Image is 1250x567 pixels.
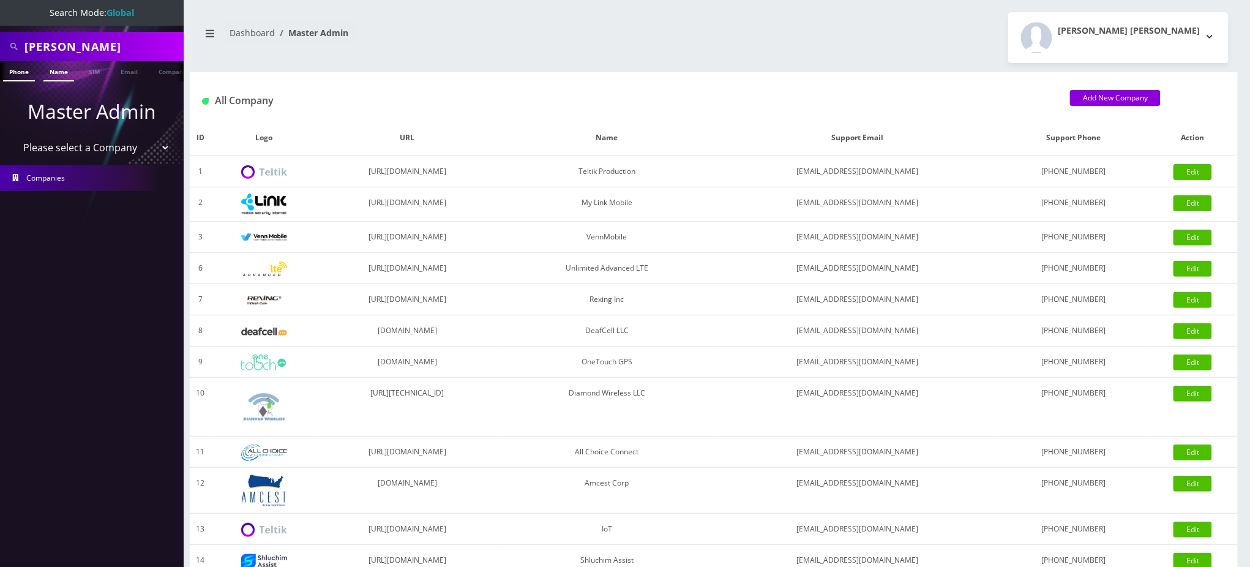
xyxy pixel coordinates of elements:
[317,378,498,437] td: [URL][TECHNICAL_ID]
[114,61,144,80] a: Email
[1173,292,1212,308] a: Edit
[999,514,1148,545] td: [PHONE_NUMBER]
[241,295,287,306] img: Rexing Inc
[190,187,211,222] td: 2
[317,156,498,187] td: [URL][DOMAIN_NAME]
[190,468,211,514] td: 12
[190,120,211,156] th: ID
[152,61,193,80] a: Company
[498,347,716,378] td: OneTouch GPS
[190,315,211,347] td: 8
[241,165,287,179] img: Teltik Production
[498,468,716,514] td: Amcest Corp
[1173,386,1212,402] a: Edit
[498,437,716,468] td: All Choice Connect
[1148,120,1238,156] th: Action
[241,384,287,430] img: Diamond Wireless LLC
[190,284,211,315] td: 7
[317,468,498,514] td: [DOMAIN_NAME]
[498,222,716,253] td: VennMobile
[317,347,498,378] td: [DOMAIN_NAME]
[1008,12,1229,63] button: [PERSON_NAME] [PERSON_NAME]
[199,20,705,55] nav: breadcrumb
[241,474,287,507] img: Amcest Corp
[999,156,1148,187] td: [PHONE_NUMBER]
[498,284,716,315] td: Rexing Inc
[999,284,1148,315] td: [PHONE_NUMBER]
[190,437,211,468] td: 11
[275,26,348,39] li: Master Admin
[999,222,1148,253] td: [PHONE_NUMBER]
[498,514,716,545] td: IoT
[190,347,211,378] td: 9
[716,347,999,378] td: [EMAIL_ADDRESS][DOMAIN_NAME]
[999,468,1148,514] td: [PHONE_NUMBER]
[317,284,498,315] td: [URL][DOMAIN_NAME]
[716,120,999,156] th: Support Email
[716,514,999,545] td: [EMAIL_ADDRESS][DOMAIN_NAME]
[999,347,1148,378] td: [PHONE_NUMBER]
[716,315,999,347] td: [EMAIL_ADDRESS][DOMAIN_NAME]
[241,355,287,370] img: OneTouch GPS
[317,187,498,222] td: [URL][DOMAIN_NAME]
[317,120,498,156] th: URL
[1173,261,1212,277] a: Edit
[83,61,106,80] a: SIM
[190,378,211,437] td: 10
[202,95,1052,107] h1: All Company
[498,315,716,347] td: DeafCell LLC
[190,514,211,545] td: 13
[999,120,1148,156] th: Support Phone
[24,35,181,58] input: Search All Companies
[716,156,999,187] td: [EMAIL_ADDRESS][DOMAIN_NAME]
[498,120,716,156] th: Name
[211,120,317,156] th: Logo
[716,187,999,222] td: [EMAIL_ADDRESS][DOMAIN_NAME]
[1173,476,1212,492] a: Edit
[1173,164,1212,180] a: Edit
[498,187,716,222] td: My Link Mobile
[230,27,275,39] a: Dashboard
[317,222,498,253] td: [URL][DOMAIN_NAME]
[107,7,134,18] strong: Global
[1173,445,1212,460] a: Edit
[716,468,999,514] td: [EMAIL_ADDRESS][DOMAIN_NAME]
[241,233,287,242] img: VennMobile
[317,253,498,284] td: [URL][DOMAIN_NAME]
[999,378,1148,437] td: [PHONE_NUMBER]
[1070,90,1161,106] a: Add New Company
[716,284,999,315] td: [EMAIL_ADDRESS][DOMAIN_NAME]
[43,61,74,81] a: Name
[241,328,287,336] img: DeafCell LLC
[317,437,498,468] td: [URL][DOMAIN_NAME]
[1058,26,1200,36] h2: [PERSON_NAME] [PERSON_NAME]
[498,156,716,187] td: Teltik Production
[317,514,498,545] td: [URL][DOMAIN_NAME]
[27,173,65,183] span: Companies
[190,222,211,253] td: 3
[716,222,999,253] td: [EMAIL_ADDRESS][DOMAIN_NAME]
[1173,230,1212,246] a: Edit
[999,187,1148,222] td: [PHONE_NUMBER]
[1173,323,1212,339] a: Edit
[498,253,716,284] td: Unlimited Advanced LTE
[1173,522,1212,538] a: Edit
[1173,355,1212,370] a: Edit
[241,523,287,537] img: IoT
[999,253,1148,284] td: [PHONE_NUMBER]
[498,378,716,437] td: Diamond Wireless LLC
[190,156,211,187] td: 1
[999,437,1148,468] td: [PHONE_NUMBER]
[202,98,209,105] img: All Company
[317,315,498,347] td: [DOMAIN_NAME]
[716,378,999,437] td: [EMAIL_ADDRESS][DOMAIN_NAME]
[241,261,287,277] img: Unlimited Advanced LTE
[999,315,1148,347] td: [PHONE_NUMBER]
[1173,195,1212,211] a: Edit
[716,437,999,468] td: [EMAIL_ADDRESS][DOMAIN_NAME]
[190,253,211,284] td: 6
[241,445,287,461] img: All Choice Connect
[716,253,999,284] td: [EMAIL_ADDRESS][DOMAIN_NAME]
[3,61,35,81] a: Phone
[50,7,134,18] span: Search Mode:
